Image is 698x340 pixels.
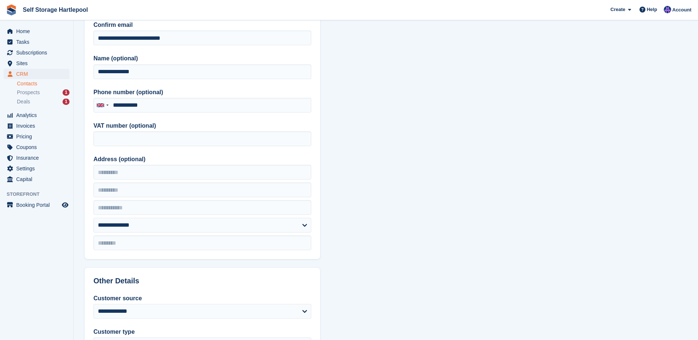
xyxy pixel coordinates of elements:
[16,69,60,79] span: CRM
[93,277,311,285] h2: Other Details
[6,4,17,15] img: stora-icon-8386f47178a22dfd0bd8f6a31ec36ba5ce8667c1dd55bd0f319d3a0aa187defe.svg
[16,121,60,131] span: Invoices
[4,142,70,152] a: menu
[93,21,311,29] label: Confirm email
[4,69,70,79] a: menu
[4,58,70,68] a: menu
[16,174,60,184] span: Capital
[93,327,311,336] label: Customer type
[17,80,70,87] a: Contacts
[16,142,60,152] span: Coupons
[4,37,70,47] a: menu
[16,163,60,174] span: Settings
[63,89,70,96] div: 1
[93,121,311,130] label: VAT number (optional)
[63,99,70,105] div: 1
[17,89,40,96] span: Prospects
[647,6,657,13] span: Help
[93,155,311,164] label: Address (optional)
[672,6,691,14] span: Account
[93,88,311,97] label: Phone number (optional)
[4,131,70,142] a: menu
[7,191,73,198] span: Storefront
[16,110,60,120] span: Analytics
[16,58,60,68] span: Sites
[16,153,60,163] span: Insurance
[4,26,70,36] a: menu
[16,26,60,36] span: Home
[4,110,70,120] a: menu
[4,200,70,210] a: menu
[664,6,671,13] img: Sean Wood
[4,153,70,163] a: menu
[61,201,70,209] a: Preview store
[93,294,311,303] label: Customer source
[93,54,311,63] label: Name (optional)
[16,47,60,58] span: Subscriptions
[17,98,70,106] a: Deals 1
[4,174,70,184] a: menu
[4,121,70,131] a: menu
[20,4,91,16] a: Self Storage Hartlepool
[16,200,60,210] span: Booking Portal
[16,37,60,47] span: Tasks
[4,163,70,174] a: menu
[610,6,625,13] span: Create
[17,98,30,105] span: Deals
[16,131,60,142] span: Pricing
[94,98,111,112] div: United Kingdom: +44
[17,89,70,96] a: Prospects 1
[4,47,70,58] a: menu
